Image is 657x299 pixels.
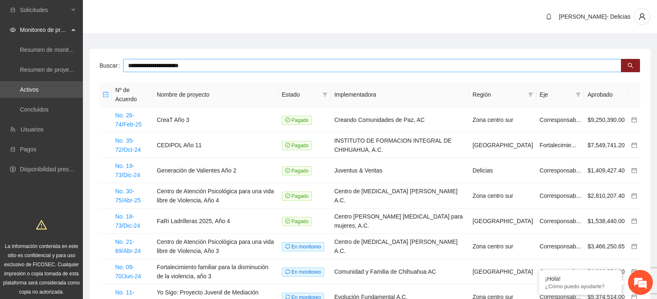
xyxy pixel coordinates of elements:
td: INSTITUTO DE FORMACION INTEGRAL DE CHIHUAHUA, A.C. [331,133,469,158]
span: Corresponsab... [540,167,581,174]
a: Resumen de proyectos aprobados [20,66,109,73]
span: calendar [631,193,637,199]
div: ¡Hola! [545,275,616,282]
td: Fortalecimiento familiar para la disminución de la violencia, año 3 [153,259,279,284]
th: Nombre de proyecto [153,82,279,107]
a: No. 21-69/Abr-24 [115,238,141,254]
span: check-circle [285,219,290,224]
a: Concluidos [20,106,48,113]
span: En monitoreo [282,242,325,251]
span: Pagado [282,217,312,226]
span: Pagado [282,192,312,201]
a: Pagos [20,146,36,153]
button: user [634,8,650,25]
button: search [621,59,640,72]
td: $1,538,440.00 [584,209,628,234]
span: check-circle [285,117,290,122]
td: Zona centro sur [469,234,536,259]
td: Centro de [MEDICAL_DATA] [PERSON_NAME] A.C. [331,234,469,259]
span: inbox [10,7,16,13]
span: bell [543,13,555,20]
span: calendar [631,269,637,275]
span: sync [285,244,290,249]
p: ¿Cómo puedo ayudarte? [545,283,616,289]
span: minus-square [103,92,109,97]
a: calendar [631,218,637,224]
span: Pagado [282,116,312,125]
td: Delicias [469,158,536,183]
span: search [628,63,633,69]
span: Corresponsab... [540,243,581,250]
span: user [634,13,650,20]
td: Zona centro sur [469,107,536,133]
td: [GEOGRAPHIC_DATA] [469,209,536,234]
span: Estado [282,90,320,99]
td: Centro de Atención Psicológica para una vida libre de Violencia, Año 3 [153,234,279,259]
span: [PERSON_NAME]- Delicias [559,13,630,20]
span: filter [322,92,327,97]
span: Pagado [282,166,312,175]
td: $3,466,250.65 [584,234,628,259]
span: Monitoreo de proyectos [20,22,69,38]
a: calendar [631,167,637,174]
td: Comunidad y Familia de Chihuahua AC [331,259,469,284]
td: [GEOGRAPHIC_DATA] [469,133,536,158]
span: Eje [540,90,573,99]
a: No. 18-73/Dic-24 [115,213,140,229]
span: Región [473,90,525,99]
a: Resumen de monitoreo [20,46,80,53]
td: FaRi Ladrilleras 2025, Año 4 [153,209,279,234]
span: Corresponsab... [540,268,581,275]
a: No. 30-75/Abr-25 [115,188,141,204]
div: Chatee con nosotros ahora [43,42,139,53]
span: filter [576,92,581,97]
td: Generación de Valientes Año 2 [153,158,279,183]
a: calendar [631,268,637,275]
th: Aprobado [584,82,628,107]
td: CEDIPOL Año 11 [153,133,279,158]
span: check-circle [285,193,290,198]
a: No. 26-74/Feb-25 [115,112,142,128]
td: Centro de [MEDICAL_DATA] [PERSON_NAME] A.C. [331,183,469,209]
td: Juventus & Veritas [331,158,469,183]
td: CreaT Año 3 [153,107,279,133]
span: filter [526,88,535,101]
span: Solicitudes [20,2,69,18]
td: $1,409,427.40 [584,158,628,183]
span: filter [528,92,533,97]
td: $9,250,390.00 [584,107,628,133]
span: Fortalecimie... [540,142,576,148]
div: Minimizar ventana de chat en vivo [136,4,156,24]
span: filter [574,88,582,101]
textarea: Escriba su mensaje y pulse “Intro” [4,206,158,235]
span: La información contenida en este sitio es confidencial y para uso exclusivo de FICOSEC. Cualquier... [3,243,80,295]
td: Centro [PERSON_NAME] [MEDICAL_DATA] para mujeres, A.C. [331,209,469,234]
a: calendar [631,117,637,123]
span: calendar [631,117,637,123]
td: Creando Comunidades de Paz, AC [331,107,469,133]
button: bell [542,10,555,23]
td: Zona centro sur [469,183,536,209]
span: filter [321,88,329,101]
a: calendar [631,243,637,250]
td: $2,810,207.40 [584,183,628,209]
th: Nº de Acuerdo [112,82,153,107]
td: $4,296,654.00 [584,259,628,284]
span: Estamos en línea. [48,100,114,184]
a: Disponibilidad presupuestal [20,166,91,173]
td: $7,549,741.20 [584,133,628,158]
a: Activos [20,86,39,93]
a: No. 19-73/Dic-24 [115,163,140,178]
a: No. 35-72/Oct-24 [115,137,141,153]
span: eye [10,27,16,33]
a: calendar [631,142,637,148]
span: warning [36,219,47,230]
span: Pagado [282,141,312,150]
td: Centro de Atención Psicológica para una vida libre de Violencia, Año 4 [153,183,279,209]
span: check-circle [285,143,290,148]
a: Usuarios [21,126,44,133]
span: Corresponsab... [540,218,581,224]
